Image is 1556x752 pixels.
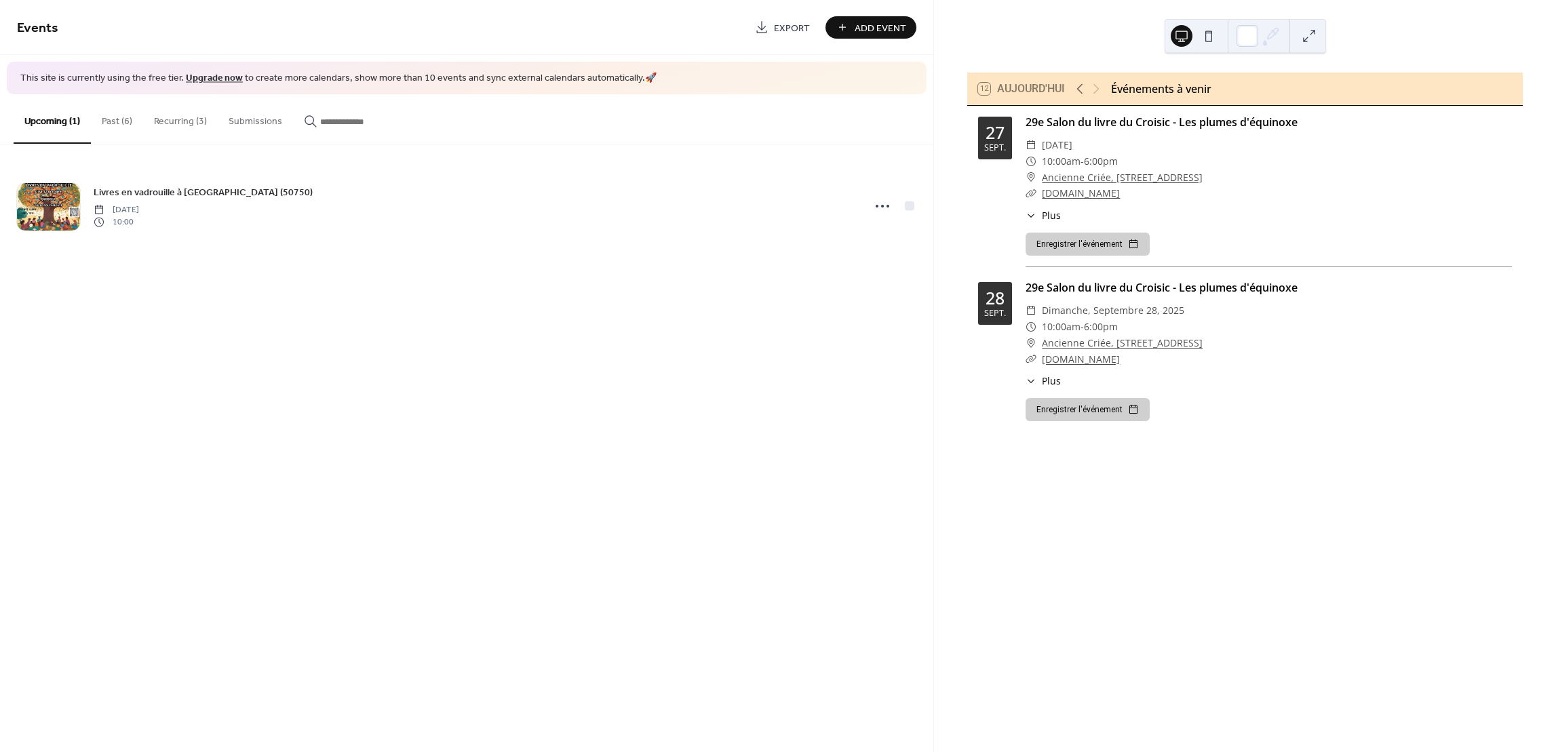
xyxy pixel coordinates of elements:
button: Recurring (3) [143,94,218,142]
div: 28 [986,290,1005,306]
span: This site is currently using the free tier. to create more calendars, show more than 10 events an... [20,72,657,85]
a: Ancienne Criée, [STREET_ADDRESS] [1042,335,1203,351]
div: ​ [1026,319,1036,335]
span: 6:00pm [1084,153,1118,170]
div: sept. [984,309,1006,318]
a: Upgrade now [186,69,243,87]
a: [DOMAIN_NAME] [1042,186,1120,199]
div: ​ [1026,335,1036,351]
span: dimanche, septembre 28, 2025 [1042,302,1184,319]
span: [DATE] [1042,137,1072,153]
button: Enregistrer l'événement [1026,233,1150,256]
div: ​ [1026,170,1036,186]
div: sept. [984,144,1006,153]
a: [DOMAIN_NAME] [1042,353,1120,365]
span: Plus [1042,208,1061,222]
div: ​ [1026,374,1036,388]
div: ​ [1026,351,1036,368]
div: 27 [986,124,1005,141]
button: Submissions [218,94,293,142]
span: 10:00 [94,216,139,229]
a: Export [745,16,820,39]
span: - [1081,153,1084,170]
button: ​Plus [1026,208,1061,222]
a: Livres en vadrouille à [GEOGRAPHIC_DATA] (50750) [94,184,313,200]
span: 10:00am [1042,153,1081,170]
span: 6:00pm [1084,319,1118,335]
button: Upcoming (1) [14,94,91,144]
div: ​ [1026,185,1036,201]
span: 10:00am [1042,319,1081,335]
span: Events [17,15,58,41]
a: 29e Salon du livre du Croisic - Les plumes d'équinoxe [1026,280,1298,295]
div: Événements à venir [1111,81,1211,97]
a: Ancienne Criée, [STREET_ADDRESS] [1042,170,1203,186]
div: ​ [1026,208,1036,222]
span: Add Event [855,21,906,35]
span: Export [774,21,810,35]
div: ​ [1026,153,1036,170]
button: Enregistrer l'événement [1026,398,1150,421]
a: 29e Salon du livre du Croisic - Les plumes d'équinoxe [1026,115,1298,130]
button: Add Event [825,16,916,39]
span: Plus [1042,374,1061,388]
span: - [1081,319,1084,335]
button: ​Plus [1026,374,1061,388]
span: Livres en vadrouille à [GEOGRAPHIC_DATA] (50750) [94,185,313,199]
span: [DATE] [94,203,139,216]
button: Past (6) [91,94,143,142]
div: ​ [1026,302,1036,319]
div: ​ [1026,137,1036,153]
